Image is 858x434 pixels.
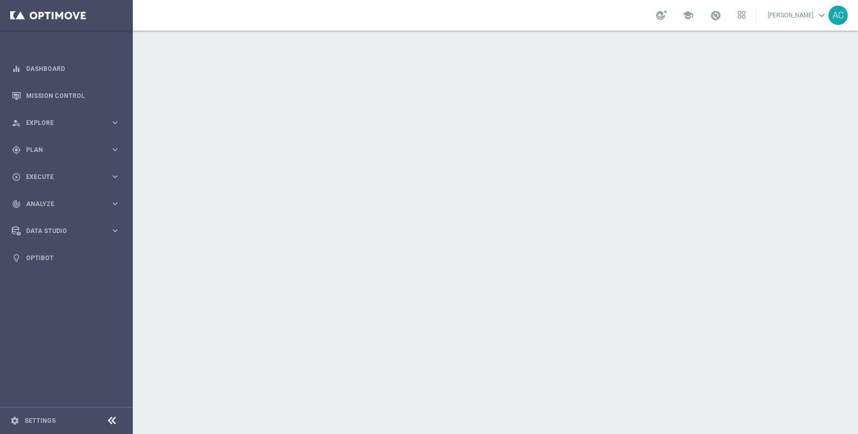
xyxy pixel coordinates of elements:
[12,64,21,73] i: equalizer
[11,227,121,235] button: Data Studio keyboard_arrow_right
[12,82,120,109] div: Mission Control
[12,172,110,182] div: Execute
[26,82,120,109] a: Mission Control
[11,200,121,208] button: track_changes Analyze keyboard_arrow_right
[26,174,110,180] span: Execute
[10,416,19,425] i: settings
[110,226,120,236] i: keyboard_arrow_right
[12,172,21,182] i: play_circle_outline
[767,8,828,23] a: [PERSON_NAME]keyboard_arrow_down
[11,254,121,262] button: lightbulb Optibot
[26,244,120,271] a: Optibot
[26,120,110,126] span: Explore
[12,199,21,209] i: track_changes
[11,119,121,127] button: person_search Explore keyboard_arrow_right
[12,118,21,127] i: person_search
[110,199,120,209] i: keyboard_arrow_right
[12,145,21,155] i: gps_fixed
[110,118,120,127] i: keyboard_arrow_right
[26,201,110,207] span: Analyze
[682,10,694,21] span: school
[110,172,120,182] i: keyboard_arrow_right
[816,10,827,21] span: keyboard_arrow_down
[25,418,56,424] a: Settings
[12,55,120,82] div: Dashboard
[26,147,110,153] span: Plan
[110,145,120,155] i: keyboard_arrow_right
[12,145,110,155] div: Plan
[12,199,110,209] div: Analyze
[828,6,848,25] div: AC
[12,244,120,271] div: Optibot
[12,253,21,263] i: lightbulb
[11,173,121,181] button: play_circle_outline Execute keyboard_arrow_right
[11,146,121,154] button: gps_fixed Plan keyboard_arrow_right
[11,92,121,100] button: Mission Control
[12,118,110,127] div: Explore
[26,55,120,82] a: Dashboard
[26,228,110,234] span: Data Studio
[12,226,110,236] div: Data Studio
[11,65,121,73] button: equalizer Dashboard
